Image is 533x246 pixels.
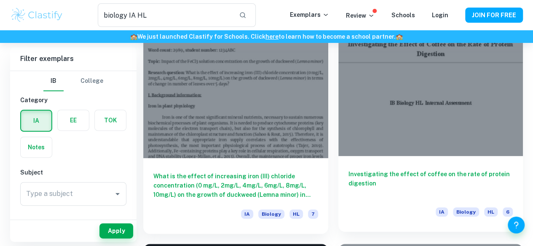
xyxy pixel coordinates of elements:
button: Open [112,188,123,200]
h6: We just launched Clastify for Schools. Click to learn how to become a school partner. [2,32,531,41]
a: Login [432,12,448,19]
a: Investigating the effect of coffee on the rate of protein digestionIABiologyHL6 [338,20,523,234]
button: Help and Feedback [508,217,525,233]
p: Exemplars [290,10,329,19]
h6: What is the effect of increasing iron (III) chloride concentration (0 mg/L, 2mg/L, 4mg/L, 6mg/L, ... [153,172,318,199]
span: Biology [453,207,479,217]
span: HL [289,209,303,219]
h6: Category [20,95,126,105]
a: What is the effect of increasing iron (III) chloride concentration (0 mg/L, 2mg/L, 4mg/L, 6mg/L, ... [143,20,328,234]
button: IA [21,111,51,131]
a: Schools [391,12,415,19]
span: HL [484,207,498,217]
span: IA [436,207,448,217]
span: Biology [258,209,284,219]
button: IB [43,71,64,91]
button: College [80,71,103,91]
button: Notes [21,137,52,157]
h6: Filter exemplars [10,47,137,71]
h6: Subject [20,168,126,177]
div: Filter type choice [43,71,103,91]
button: EE [58,110,89,130]
button: Apply [99,223,133,238]
button: TOK [95,110,126,130]
span: 7 [308,209,318,219]
h6: Investigating the effect of coffee on the rate of protein digestion [348,169,513,197]
input: Search for any exemplars... [98,3,233,27]
span: 🏫 [130,33,137,40]
span: 6 [503,207,513,217]
span: IA [241,209,253,219]
img: Clastify logo [10,7,64,24]
button: JOIN FOR FREE [465,8,523,23]
p: Review [346,11,375,20]
span: 🏫 [396,33,403,40]
a: here [265,33,279,40]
